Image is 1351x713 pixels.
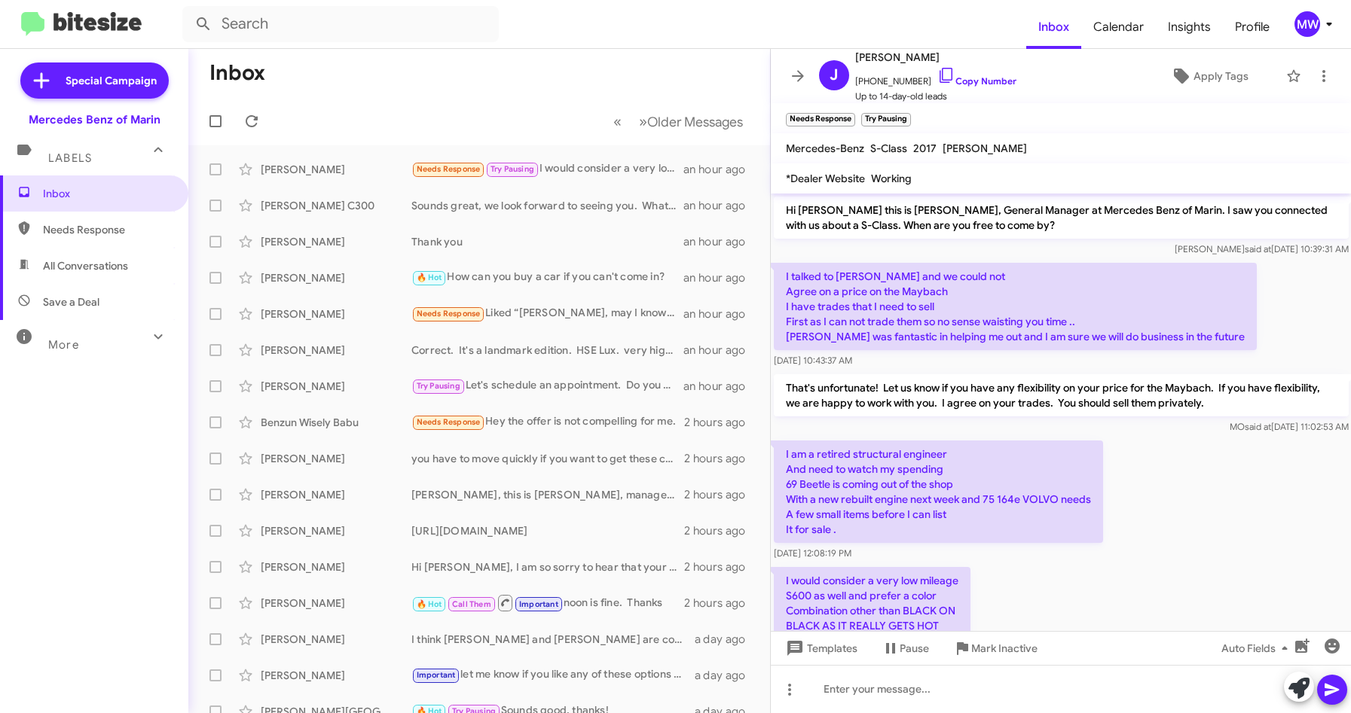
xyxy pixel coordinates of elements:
[48,151,92,165] span: Labels
[261,234,411,249] div: [PERSON_NAME]
[261,668,411,683] div: [PERSON_NAME]
[261,451,411,466] div: [PERSON_NAME]
[683,306,757,321] div: an hour ago
[48,338,79,352] span: More
[411,523,684,538] div: [URL][DOMAIN_NAME]
[695,632,758,647] div: a day ago
[261,270,411,285] div: [PERSON_NAME]
[683,343,757,358] div: an hour ago
[417,417,481,427] span: Needs Response
[870,635,941,662] button: Pause
[182,6,499,42] input: Search
[209,61,265,85] h1: Inbox
[684,487,757,502] div: 2 hours ago
[1282,11,1334,37] button: MW
[774,197,1349,239] p: Hi [PERSON_NAME] this is [PERSON_NAME], General Manager at Mercedes Benz of Marin. I saw you conn...
[43,222,171,237] span: Needs Response
[1081,5,1156,49] a: Calendar
[417,273,442,282] span: 🔥 Hot
[43,294,99,309] span: Save a Deal
[411,451,684,466] div: you have to move quickly if you want to get these cars. they are moving very fast.
[417,670,456,680] span: Important
[1194,62,1249,90] span: Apply Tags
[1156,5,1223,49] span: Insights
[683,270,757,285] div: an hour ago
[411,234,683,249] div: Thank you
[774,440,1103,543] p: I am a retired structural engineer And need to watch my spending 69 Beetle is coming out of the s...
[684,523,757,538] div: 2 hours ago
[411,593,684,612] div: noon is fine. Thanks
[43,186,171,201] span: Inbox
[870,142,907,155] span: S-Class
[604,106,631,137] button: Previous
[683,198,757,213] div: an hour ago
[1221,635,1294,662] span: Auto Fields
[913,142,937,155] span: 2017
[411,487,684,502] div: [PERSON_NAME], this is [PERSON_NAME], manager at the dealership. I sent you a few texts but did n...
[684,559,757,574] div: 2 hours ago
[774,374,1349,416] p: That's unfortunate! Let us know if you have any flexibility on your price for the Maybach. If you...
[871,172,912,185] span: Working
[417,381,460,391] span: Try Pausing
[491,164,534,174] span: Try Pausing
[684,415,757,430] div: 2 hours ago
[786,142,864,155] span: Mercedes-Benz
[695,668,758,683] div: a day ago
[261,596,411,611] div: [PERSON_NAME]
[411,413,684,431] div: Hey the offer is not compelling for me.
[683,234,757,249] div: an hour ago
[20,62,169,99] a: Special Campaign
[613,112,622,131] span: «
[411,377,683,395] div: Let's schedule an appointment. Do you have any availability for this weekend? If not, what time [...
[1244,421,1270,432] span: said at
[855,89,1016,104] span: Up to 14-day-old leads
[261,415,411,430] div: Benzun Wisely Babu
[774,355,852,366] span: [DATE] 10:43:37 AM
[937,75,1016,87] a: Copy Number
[855,48,1016,66] span: [PERSON_NAME]
[855,66,1016,89] span: [PHONE_NUMBER]
[261,306,411,321] div: [PERSON_NAME]
[411,198,683,213] div: Sounds great, we look forward to seeing you. What day and time would you like to come in? I would...
[417,309,481,318] span: Needs Response
[261,523,411,538] div: [PERSON_NAME]
[830,63,838,87] span: J
[519,599,558,609] span: Important
[1209,635,1306,662] button: Auto Fields
[29,112,160,127] div: Mercedes Benz of Marin
[261,343,411,358] div: [PERSON_NAME]
[411,305,683,322] div: Liked “[PERSON_NAME], may I know what is holding you off now? We have wonderful options at the mo...
[783,635,857,662] span: Templates
[774,547,851,559] span: [DATE] 12:08:19 PM
[786,113,855,126] small: Needs Response
[683,379,757,394] div: an hour ago
[943,142,1027,155] span: [PERSON_NAME]
[411,632,695,647] div: I think [PERSON_NAME] and [PERSON_NAME] are confused about what car you want numbers on. Do you w...
[1026,5,1081,49] a: Inbox
[452,599,491,609] span: Call Them
[639,112,647,131] span: »
[771,635,870,662] button: Templates
[971,635,1038,662] span: Mark Inactive
[774,567,970,654] p: I would consider a very low mileage S600 as well and prefer a color Combination other than BLACK ...
[1223,5,1282,49] a: Profile
[605,106,752,137] nav: Page navigation example
[786,172,865,185] span: *Dealer Website
[261,559,411,574] div: [PERSON_NAME]
[647,114,743,130] span: Older Messages
[411,160,683,178] div: I would consider a very low mileage S600 as well and prefer a color Combination other than BLACK ...
[1244,243,1270,254] span: said at
[417,164,481,174] span: Needs Response
[66,73,157,88] span: Special Campaign
[417,599,442,609] span: 🔥 Hot
[774,263,1257,350] p: I talked to [PERSON_NAME] and we could not Agree on a price on the Maybach I have trades that I n...
[411,269,683,286] div: How can you buy a car if you can't come in?
[411,559,684,574] div: Hi [PERSON_NAME], I am so sorry to hear that your experience was not on par and frankly, below ou...
[261,632,411,647] div: [PERSON_NAME]
[261,162,411,177] div: [PERSON_NAME]
[941,635,1050,662] button: Mark Inactive
[411,343,683,358] div: Correct. It's a landmark edition. HSE Lux. very high trim package.
[261,487,411,502] div: [PERSON_NAME]
[411,666,695,684] div: let me know if you like any of these options and I'm happy to personally work with you.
